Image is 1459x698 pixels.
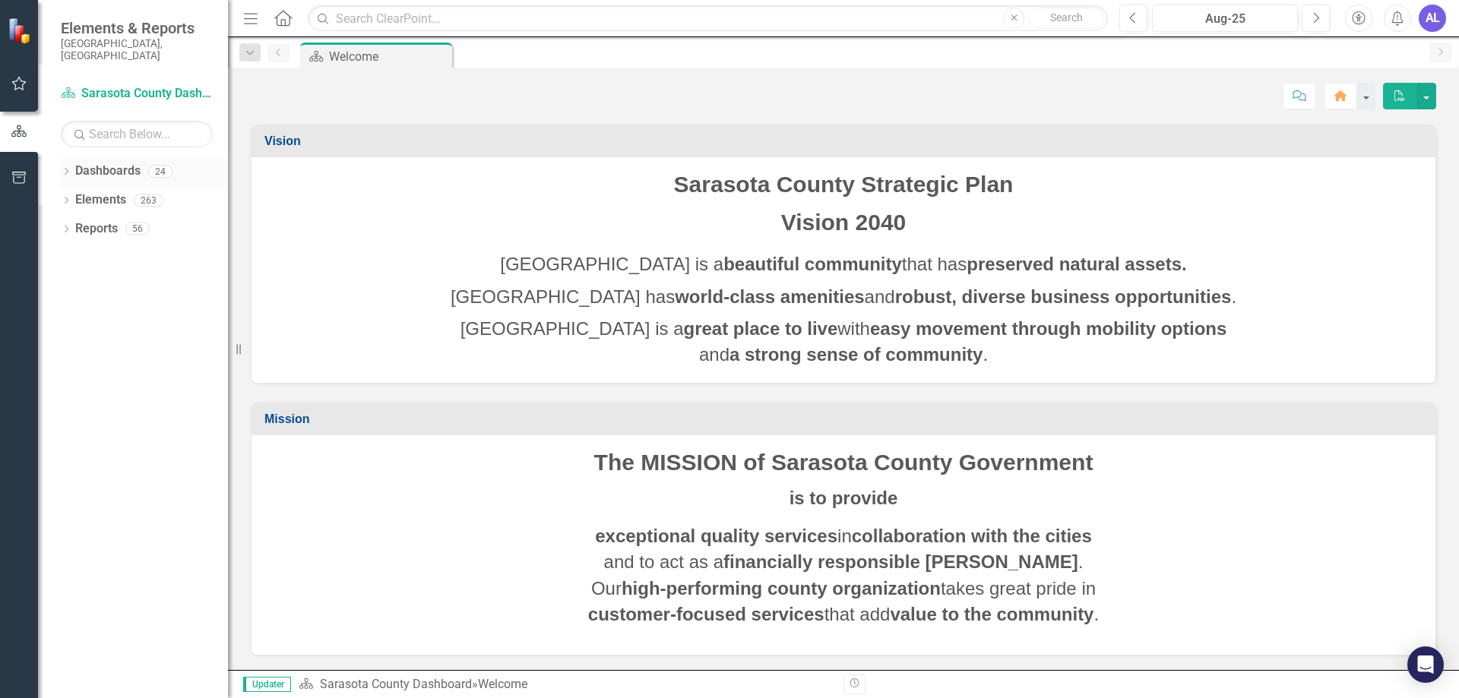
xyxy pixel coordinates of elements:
span: Updater [243,677,291,692]
span: [GEOGRAPHIC_DATA] has and . [451,286,1236,307]
div: Welcome [329,47,448,66]
strong: collaboration with the cities [852,526,1092,546]
button: AL [1419,5,1446,32]
strong: high-performing county organization [622,578,941,599]
strong: value to the community [890,604,1093,624]
span: Sarasota County Strategic Plan [674,172,1014,197]
input: Search ClearPoint... [308,5,1108,32]
h3: Vision [264,134,1428,148]
a: Dashboards [75,163,141,180]
strong: exceptional quality services [595,526,837,546]
a: Reports [75,220,118,238]
button: Aug-25 [1152,5,1298,32]
strong: robust, diverse business opportunities [895,286,1232,307]
span: [GEOGRAPHIC_DATA] is a with and . [460,318,1227,365]
strong: customer-focused services [588,604,824,624]
h3: Mission [264,412,1428,426]
div: Open Intercom Messenger [1407,646,1444,683]
strong: world-class amenities [675,286,864,307]
strong: beautiful community [723,254,902,274]
strong: preserved natural assets. [967,254,1187,274]
span: Vision 2040 [781,210,907,235]
button: Search [1028,8,1104,29]
a: Sarasota County Dashboard [320,677,472,691]
div: 56 [125,223,150,235]
strong: a strong sense of community [729,344,983,365]
span: Search [1050,11,1083,24]
div: » [299,676,832,693]
div: 263 [134,194,163,207]
small: [GEOGRAPHIC_DATA], [GEOGRAPHIC_DATA] [61,37,213,62]
div: Aug-25 [1157,10,1293,28]
strong: financially responsible [PERSON_NAME] [723,551,1078,572]
a: Elements [75,191,126,209]
span: The MISSION of Sarasota County Government [594,450,1093,475]
strong: great place to live [684,318,838,339]
div: Welcome [478,677,527,691]
input: Search Below... [61,121,213,147]
span: Elements & Reports [61,19,213,37]
strong: is to provide [790,488,898,508]
span: in and to act as a . Our takes great pride in that add . [588,526,1099,624]
img: ClearPoint Strategy [8,17,34,44]
span: [GEOGRAPHIC_DATA] is a that has [500,254,1186,274]
div: 24 [148,165,172,178]
strong: easy movement through mobility options [870,318,1226,339]
a: Sarasota County Dashboard [61,85,213,103]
